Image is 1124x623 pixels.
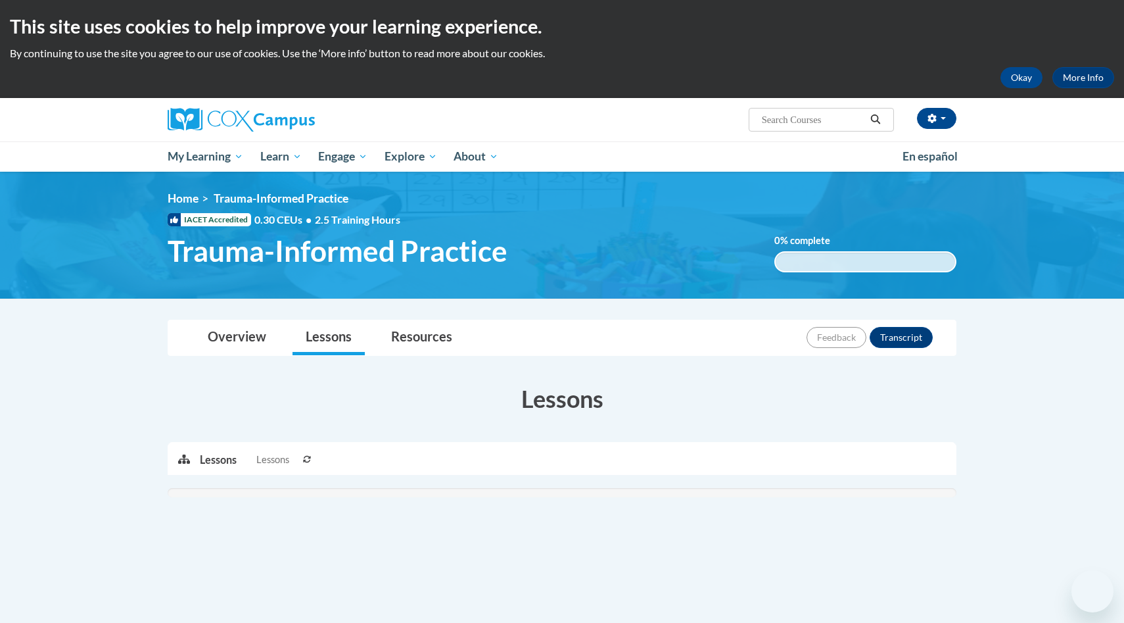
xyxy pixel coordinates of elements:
[256,453,289,467] span: Lessons
[168,191,199,205] a: Home
[446,141,507,172] a: About
[774,235,780,246] span: 0
[315,213,400,226] span: 2.5 Training Hours
[870,327,933,348] button: Transcript
[195,320,279,355] a: Overview
[761,112,866,128] input: Search Courses
[168,149,243,164] span: My Learning
[774,234,850,248] label: % complete
[168,108,315,132] img: Cox Campus
[318,149,367,164] span: Engage
[260,149,302,164] span: Learn
[1052,67,1114,88] a: More Info
[168,108,417,132] a: Cox Campus
[168,234,507,268] span: Trauma-Informed Practice
[376,141,446,172] a: Explore
[10,46,1114,61] p: By continuing to use the site you agree to our use of cookies. Use the ‘More info’ button to read...
[159,141,252,172] a: My Learning
[293,320,365,355] a: Lessons
[866,112,885,128] button: Search
[214,191,348,205] span: Trauma-Informed Practice
[902,149,958,163] span: En español
[1000,67,1042,88] button: Okay
[306,213,312,226] span: •
[254,212,315,227] span: 0.30 CEUs
[168,213,251,226] span: IACET Accredited
[378,320,465,355] a: Resources
[310,141,376,172] a: Engage
[168,382,956,415] h3: Lessons
[10,13,1114,39] h2: This site uses cookies to help improve your learning experience.
[200,453,237,467] p: Lessons
[894,143,966,170] a: En español
[148,141,976,172] div: Main menu
[807,327,866,348] button: Feedback
[917,108,956,129] button: Account Settings
[454,149,498,164] span: About
[252,141,310,172] a: Learn
[385,149,437,164] span: Explore
[1071,570,1113,612] iframe: Button to launch messaging window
